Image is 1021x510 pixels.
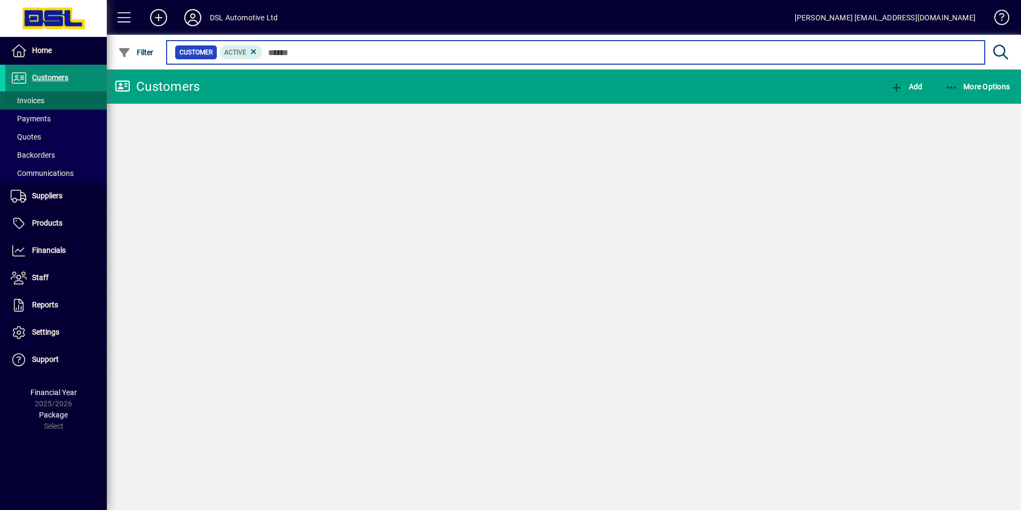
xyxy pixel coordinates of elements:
[890,82,922,91] span: Add
[118,48,154,57] span: Filter
[5,319,107,346] a: Settings
[11,96,44,105] span: Invoices
[5,265,107,291] a: Staff
[179,47,213,58] span: Customer
[11,151,55,159] span: Backorders
[5,128,107,146] a: Quotes
[943,77,1013,96] button: More Options
[32,300,58,309] span: Reports
[142,8,176,27] button: Add
[32,355,59,364] span: Support
[115,43,156,62] button: Filter
[5,164,107,182] a: Communications
[11,169,74,177] span: Communications
[32,246,66,254] span: Financials
[32,191,62,200] span: Suppliers
[5,183,107,210] a: Suppliers
[888,77,925,96] button: Add
[32,46,52,55] span: Home
[30,388,77,397] span: Financial Year
[5,91,107,110] a: Invoices
[5,292,107,319] a: Reports
[986,2,1008,37] a: Knowledge Base
[11,133,41,141] span: Quotes
[220,45,263,59] mat-chip: Activation Status: Active
[32,273,49,282] span: Staff
[5,346,107,373] a: Support
[945,82,1010,91] span: More Options
[32,219,62,227] span: Products
[210,9,278,26] div: DSL Automotive Ltd
[5,110,107,128] a: Payments
[32,73,68,82] span: Customers
[11,114,51,123] span: Payments
[5,37,107,64] a: Home
[795,9,976,26] div: [PERSON_NAME] [EMAIL_ADDRESS][DOMAIN_NAME]
[176,8,210,27] button: Profile
[32,328,59,336] span: Settings
[5,146,107,164] a: Backorders
[115,78,200,95] div: Customers
[5,237,107,264] a: Financials
[39,411,68,419] span: Package
[5,210,107,237] a: Products
[224,49,246,56] span: Active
